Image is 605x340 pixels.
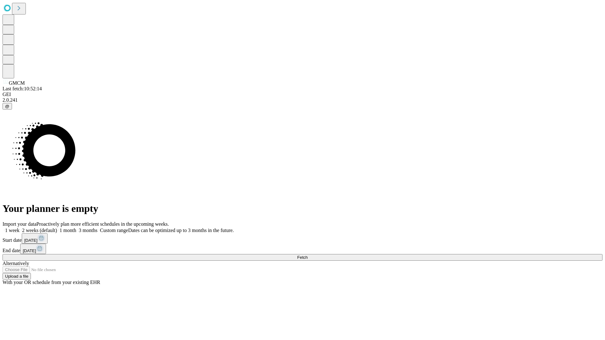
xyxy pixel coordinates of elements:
[128,228,234,233] span: Dates can be optimized up to 3 months in the future.
[22,228,57,233] span: 2 weeks (default)
[3,254,602,261] button: Fetch
[60,228,76,233] span: 1 month
[3,233,602,244] div: Start date
[20,244,46,254] button: [DATE]
[5,104,9,109] span: @
[79,228,97,233] span: 3 months
[3,203,602,214] h1: Your planner is empty
[3,92,602,97] div: GEI
[3,280,100,285] span: With your OR schedule from your existing EHR
[297,255,308,260] span: Fetch
[5,228,20,233] span: 1 week
[23,248,36,253] span: [DATE]
[3,103,12,110] button: @
[100,228,128,233] span: Custom range
[3,221,37,227] span: Import your data
[3,261,29,266] span: Alternatively
[24,238,37,243] span: [DATE]
[3,273,31,280] button: Upload a file
[3,244,602,254] div: End date
[9,80,25,86] span: GMCM
[22,233,48,244] button: [DATE]
[37,221,169,227] span: Proactively plan more efficient schedules in the upcoming weeks.
[3,86,42,91] span: Last fetch: 10:52:14
[3,97,602,103] div: 2.0.241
